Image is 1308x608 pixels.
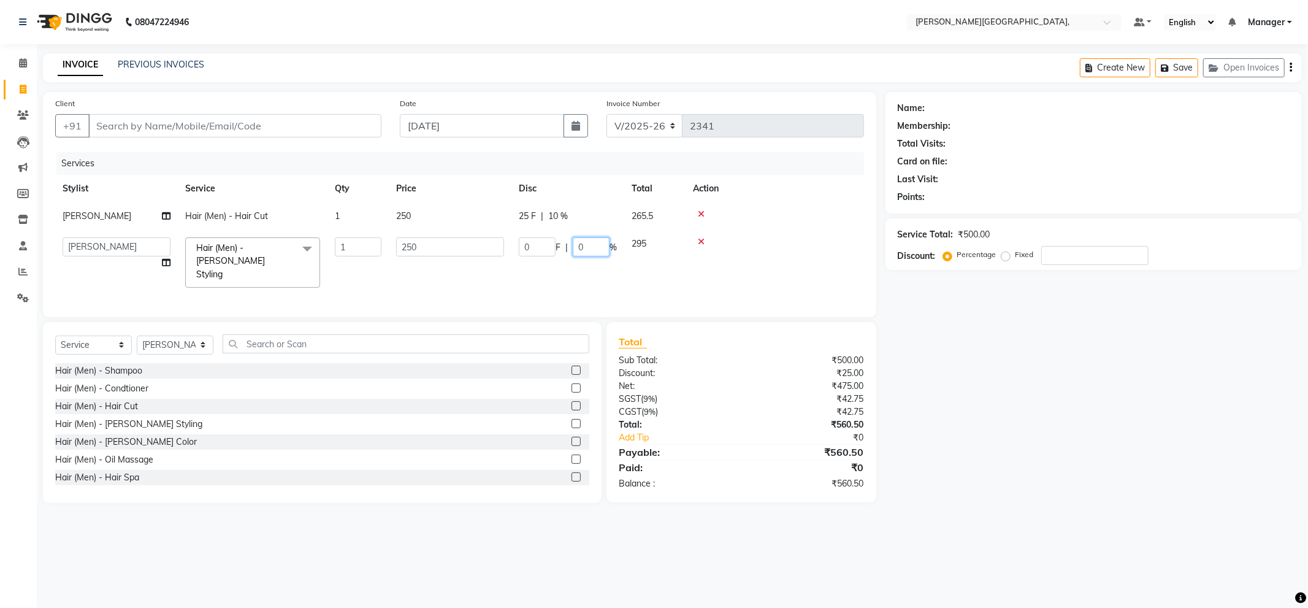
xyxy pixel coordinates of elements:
div: Name: [898,102,925,115]
div: ₹475.00 [741,380,873,393]
span: 9% [644,407,656,417]
a: PREVIOUS INVOICES [118,59,204,70]
div: Points: [898,191,925,204]
div: Net: [610,380,741,393]
div: Card on file: [898,155,948,168]
div: Payable: [610,445,741,460]
div: ₹42.75 [741,393,873,406]
span: [PERSON_NAME] [63,210,131,221]
span: F [556,241,560,254]
button: Create New [1080,58,1150,77]
div: Sub Total: [610,354,741,367]
a: x [223,269,228,280]
span: | [565,241,568,254]
div: Services [56,152,873,175]
div: ₹560.50 [741,418,873,431]
button: +91 [55,114,90,137]
input: Search or Scan [223,334,589,353]
b: 08047224946 [135,5,189,39]
span: Hair (Men) - Hair Cut [185,210,268,221]
th: Disc [511,175,624,202]
div: Membership: [898,120,951,133]
span: 9% [643,394,655,404]
label: Date [400,98,416,109]
label: Fixed [1015,249,1034,260]
div: Hair (Men) - [PERSON_NAME] Styling [55,418,202,431]
th: Price [389,175,511,202]
div: Paid: [610,460,741,475]
input: Search by Name/Mobile/Email/Code [88,114,381,137]
div: Total: [610,418,741,431]
div: ₹560.50 [741,445,873,460]
button: Open Invoices [1203,58,1285,77]
span: Total [619,336,647,348]
label: Client [55,98,75,109]
div: Hair (Men) - Hair Spa [55,471,139,484]
div: ₹500.00 [958,228,990,241]
div: ₹560.50 [741,477,873,490]
div: Hair (Men) - Hair Cut [55,400,138,413]
span: Hair (Men) - [PERSON_NAME] Styling [196,242,265,280]
label: Invoice Number [606,98,660,109]
div: ( ) [610,393,741,406]
span: 25 F [519,210,536,223]
div: ( ) [610,406,741,418]
div: Last Visit: [898,173,939,186]
span: 250 [396,210,411,221]
div: Discount: [898,250,936,263]
th: Action [686,175,864,202]
div: Hair (Men) - Condtioner [55,382,148,395]
span: SGST [619,393,641,404]
span: 10 % [548,210,568,223]
th: Service [178,175,327,202]
span: % [610,241,617,254]
div: Hair (Men) - Shampoo [55,364,142,377]
button: Save [1155,58,1198,77]
img: logo [31,5,115,39]
div: Service Total: [898,228,954,241]
div: Hair (Men) - [PERSON_NAME] Color [55,436,197,448]
span: 1 [335,210,340,221]
div: ₹500.00 [741,354,873,367]
div: Balance : [610,477,741,490]
div: ₹42.75 [741,406,873,418]
label: Percentage [957,249,996,260]
th: Stylist [55,175,178,202]
span: 295 [632,238,646,249]
div: ₹0 [741,460,873,475]
a: INVOICE [58,54,103,76]
div: ₹25.00 [741,367,873,380]
div: Total Visits: [898,137,946,150]
a: Add Tip [610,431,763,444]
span: | [541,210,543,223]
th: Qty [327,175,389,202]
span: CGST [619,406,641,417]
span: 265.5 [632,210,653,221]
div: ₹0 [763,431,873,444]
div: Discount: [610,367,741,380]
th: Total [624,175,686,202]
div: Hair (Men) - Oil Massage [55,453,153,466]
span: Manager [1248,16,1285,29]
